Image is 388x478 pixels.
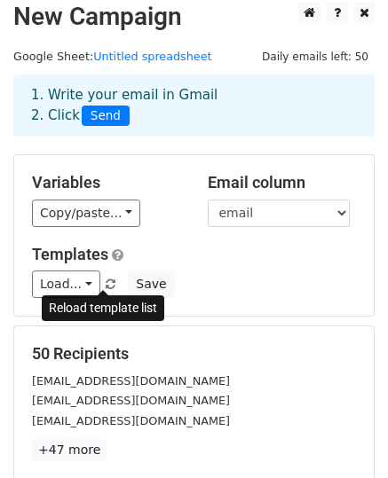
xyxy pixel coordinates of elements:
[82,106,130,127] span: Send
[32,344,356,364] h5: 50 Recipients
[256,50,375,63] a: Daily emails left: 50
[32,173,181,192] h5: Variables
[93,50,211,63] a: Untitled spreadsheet
[32,414,230,427] small: [EMAIL_ADDRESS][DOMAIN_NAME]
[128,270,174,298] button: Save
[32,200,140,227] a: Copy/paste...
[13,2,375,32] h2: New Campaign
[18,85,370,126] div: 1. Write your email in Gmail 2. Click
[42,295,164,321] div: Reload template list
[208,173,357,192] h5: Email column
[32,439,107,461] a: +47 more
[256,47,375,67] span: Daily emails left: 50
[32,245,108,263] a: Templates
[32,394,230,407] small: [EMAIL_ADDRESS][DOMAIN_NAME]
[299,393,388,478] iframe: Chat Widget
[13,50,212,63] small: Google Sheet:
[32,374,230,388] small: [EMAIL_ADDRESS][DOMAIN_NAME]
[32,270,100,298] a: Load...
